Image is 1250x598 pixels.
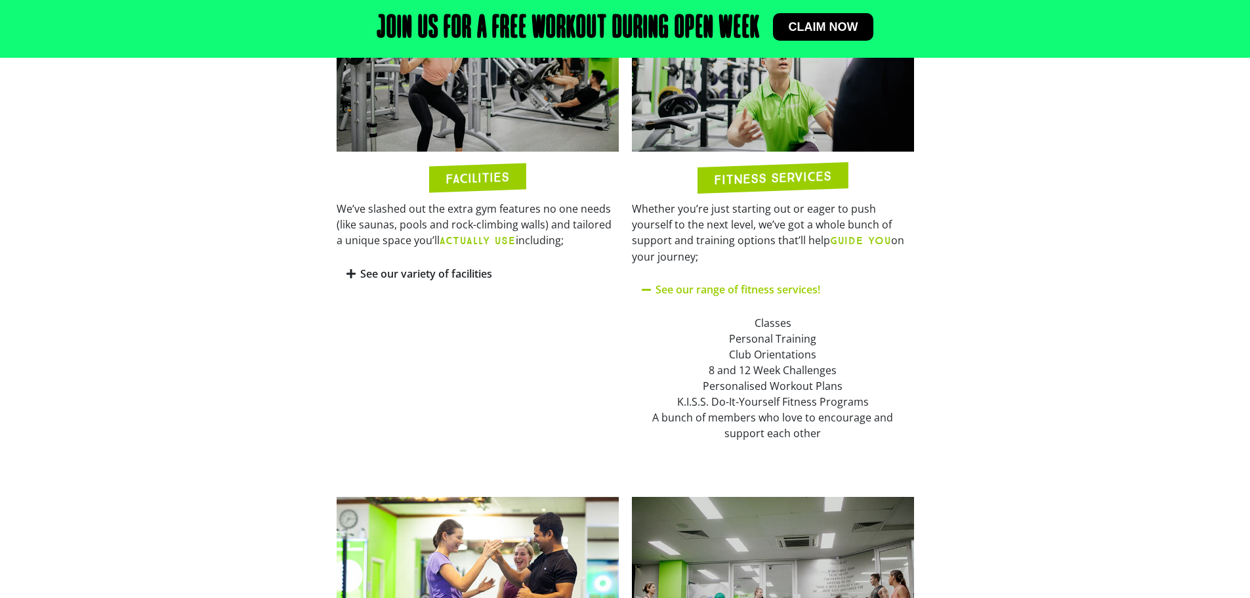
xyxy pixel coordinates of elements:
a: Claim now [773,13,874,41]
h2: FACILITIES [446,171,509,186]
div: See our range of fitness services! [632,305,914,451]
div: See our range of fitness services! [632,274,914,305]
div: See our variety of facilities [337,259,619,289]
p: Whether you’re just starting out or eager to push yourself to the next level, we’ve got a whole b... [632,201,914,265]
a: See our variety of facilities [360,267,492,281]
h2: FITNESS SERVICES [714,169,831,186]
p: We’ve slashed out the extra gym features no one needs (like saunas, pools and rock-climbing walls... [337,201,619,249]
h2: Join us for a free workout during open week [377,13,760,45]
b: GUIDE YOU [830,234,891,247]
a: See our range of fitness services! [656,282,820,297]
div: Classes Personal Training Club Orientations 8 and 12 Week Challenges Personalised Workout Plans K... [642,315,904,441]
b: ACTUALLY USE [440,234,516,247]
span: Claim now [789,21,858,33]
